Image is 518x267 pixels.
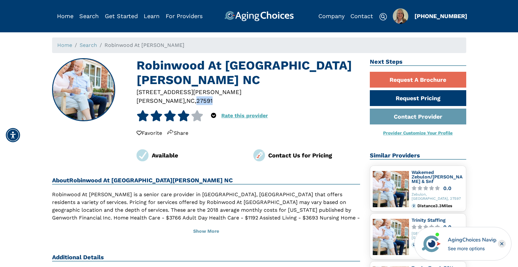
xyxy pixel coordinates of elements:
img: avatar [420,233,442,255]
img: search-icon.svg [379,13,387,21]
a: 0.0 [412,186,463,191]
div: Accessibility Menu [6,128,20,142]
a: Contact [350,13,373,19]
a: Home [57,13,73,19]
div: [STREET_ADDRESS][PERSON_NAME] [137,88,360,96]
a: Search [79,13,99,19]
a: Trinity Staffing [412,218,446,223]
span: , [195,97,196,104]
a: For Providers [166,13,203,19]
nav: breadcrumb [52,37,466,53]
h2: Additional Details [52,254,360,262]
div: Zebulon, [GEOGRAPHIC_DATA], 27597 [412,193,463,201]
div: 27591 [196,96,213,105]
a: Request A Brochure [370,72,466,88]
h2: Next Steps [370,58,466,66]
span: NC [186,97,195,104]
div: 0.0 [443,186,451,191]
div: Share [167,129,188,137]
div: Distance 3.3 Miles [417,204,463,208]
a: Rate this provider [221,112,268,119]
div: [GEOGRAPHIC_DATA], [GEOGRAPHIC_DATA], 27545 [412,232,463,240]
img: distance.svg [412,242,416,247]
h2: About Robinwood At [GEOGRAPHIC_DATA][PERSON_NAME] NC [52,177,360,185]
a: Wakemed Zebulon/[PERSON_NAME] & Snf [412,170,463,184]
a: 0.0 [412,225,463,230]
div: Popover trigger [211,110,216,121]
div: Contact Us for Pricing [268,151,360,160]
a: Search [80,42,97,48]
span: Robinwood At [PERSON_NAME] [105,42,184,48]
div: Close [498,240,506,248]
div: 0.0 [443,225,451,230]
div: AgingChoices Navigator [448,236,497,244]
button: Show More [52,224,360,239]
img: distance.svg [412,204,416,208]
a: Get Started [105,13,138,19]
a: Provider Customize Your Profile [383,130,453,135]
h2: Similar Providers [370,152,466,160]
a: Request Pricing [370,90,466,106]
a: Company [318,13,345,19]
p: Robinwood At [PERSON_NAME] is a senior care provider in [GEOGRAPHIC_DATA], [GEOGRAPHIC_DATA] that... [52,191,360,237]
span: [PERSON_NAME] [137,97,185,104]
span: , [185,97,186,104]
div: See more options [448,245,497,252]
a: Learn [144,13,160,19]
img: AgingChoices [224,11,293,21]
a: Home [57,42,72,48]
div: Available [152,151,244,160]
div: Popover trigger [79,11,99,21]
h1: Robinwood At [GEOGRAPHIC_DATA][PERSON_NAME] NC [137,58,360,88]
img: Robinwood At Wendell, Wendell NC [52,59,115,121]
img: 0d6ac745-f77c-4484-9392-b54ca61ede62.jpg [393,8,408,24]
div: Popover trigger [393,8,408,24]
div: Favorite [137,129,162,137]
a: Contact Provider [370,109,466,124]
a: [PHONE_NUMBER] [414,13,467,19]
